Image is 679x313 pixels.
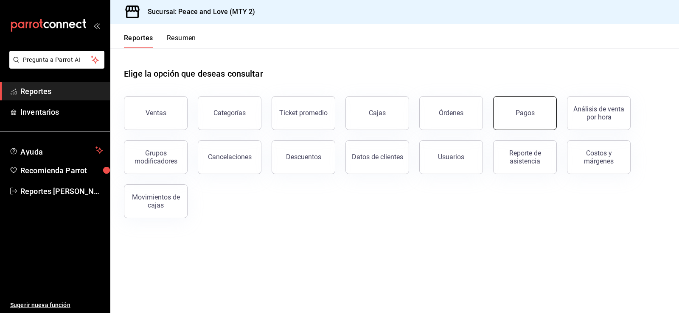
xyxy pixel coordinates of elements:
div: Órdenes [439,109,463,117]
div: Ventas [146,109,166,117]
button: Datos de clientes [345,140,409,174]
span: Reportes [20,86,103,97]
div: Categorías [213,109,246,117]
button: Grupos modificadores [124,140,188,174]
button: Análisis de venta por hora [567,96,631,130]
span: Ayuda [20,145,92,155]
button: Resumen [167,34,196,48]
div: Datos de clientes [352,153,403,161]
h1: Elige la opción que deseas consultar [124,67,263,80]
button: Costos y márgenes [567,140,631,174]
div: Descuentos [286,153,321,161]
div: Análisis de venta por hora [572,105,625,121]
button: open_drawer_menu [93,22,100,29]
button: Usuarios [419,140,483,174]
div: Cancelaciones [208,153,252,161]
h3: Sucursal: Peace and Love (MTY 2) [141,7,255,17]
button: Ventas [124,96,188,130]
div: navigation tabs [124,34,196,48]
button: Reportes [124,34,153,48]
button: Reporte de asistencia [493,140,557,174]
button: Órdenes [419,96,483,130]
div: Ticket promedio [279,109,328,117]
div: Grupos modificadores [129,149,182,165]
button: Cancelaciones [198,140,261,174]
span: Inventarios [20,106,103,118]
span: Reportes [PERSON_NAME] [20,186,103,197]
a: Pregunta a Parrot AI [6,61,104,70]
div: Cajas [369,108,386,118]
button: Descuentos [272,140,335,174]
button: Ticket promedio [272,96,335,130]
button: Pregunta a Parrot AI [9,51,104,69]
div: Movimientos de cajas [129,193,182,209]
button: Categorías [198,96,261,130]
div: Usuarios [438,153,464,161]
span: Recomienda Parrot [20,165,103,176]
button: Movimientos de cajas [124,184,188,218]
div: Pagos [516,109,535,117]
a: Cajas [345,96,409,130]
button: Pagos [493,96,557,130]
span: Pregunta a Parrot AI [23,55,91,64]
div: Reporte de asistencia [499,149,551,165]
span: Sugerir nueva función [10,301,103,310]
div: Costos y márgenes [572,149,625,165]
